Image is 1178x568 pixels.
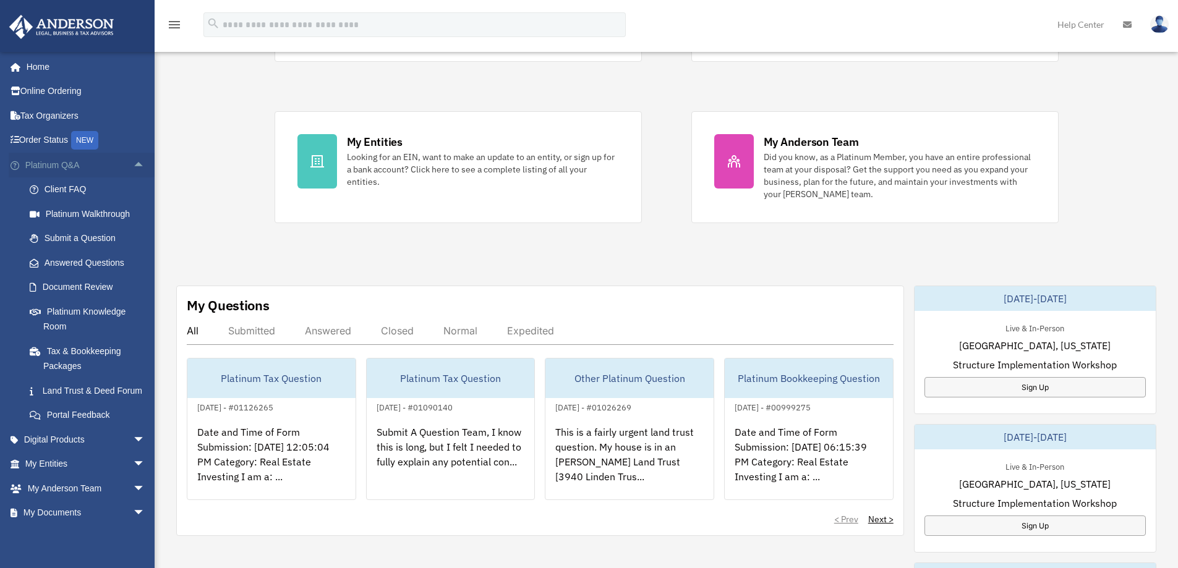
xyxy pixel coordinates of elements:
a: Portal Feedback [17,403,164,428]
div: Did you know, as a Platinum Member, you have an entire professional team at your disposal? Get th... [764,151,1036,200]
div: Submitted [228,324,275,337]
i: menu [167,17,182,32]
a: Submit a Question [17,226,164,251]
span: [GEOGRAPHIC_DATA], [US_STATE] [959,338,1111,353]
div: Live & In-Person [996,459,1074,472]
div: Other Platinum Question [545,358,714,398]
a: Digital Productsarrow_drop_down [9,427,164,452]
i: search [207,17,220,30]
div: All [187,324,198,337]
img: User Pic [1150,15,1169,33]
div: [DATE]-[DATE] [915,286,1156,311]
div: Platinum Tax Question [187,358,356,398]
a: Sign Up [924,377,1146,397]
span: Structure Implementation Workshop [953,496,1117,511]
div: This is a fairly urgent land trust question. My house is in an [PERSON_NAME] Land Trust [3940 Lin... [545,415,714,511]
span: arrow_drop_down [133,501,158,526]
a: My Entities Looking for an EIN, want to make an update to an entity, or sign up for a bank accoun... [275,111,642,223]
div: [DATE] - #01090140 [367,400,463,413]
a: Platinum Walkthrough [17,201,164,226]
a: Next > [868,513,894,525]
div: Platinum Tax Question [367,358,535,398]
a: Online Ordering [9,79,164,104]
div: Submit A Question Team, I know this is long, but I felt I needed to fully explain any potential c... [367,415,535,511]
div: My Anderson Team [764,134,859,150]
span: [GEOGRAPHIC_DATA], [US_STATE] [959,477,1111,491]
div: My Questions [187,296,270,315]
a: Platinum Tax Question[DATE] - #01126265Date and Time of Form Submission: [DATE] 12:05:04 PM Categ... [187,358,356,500]
a: Client FAQ [17,177,164,202]
a: Land Trust & Deed Forum [17,378,164,403]
a: Order StatusNEW [9,128,164,153]
span: arrow_drop_down [133,525,158,550]
div: Normal [443,324,477,337]
div: [DATE] - #01026269 [545,400,641,413]
span: Structure Implementation Workshop [953,357,1117,372]
div: [DATE]-[DATE] [915,425,1156,449]
a: My Entitiesarrow_drop_down [9,452,164,477]
a: Online Learningarrow_drop_down [9,525,164,549]
div: Expedited [507,324,554,337]
a: Tax Organizers [9,103,164,128]
a: Tax & Bookkeeping Packages [17,339,164,378]
a: Platinum Q&Aarrow_drop_up [9,153,164,177]
a: Platinum Bookkeeping Question[DATE] - #00999275Date and Time of Form Submission: [DATE] 06:15:39 ... [724,358,894,500]
a: Sign Up [924,515,1146,536]
a: Platinum Knowledge Room [17,299,164,339]
img: Anderson Advisors Platinum Portal [6,15,117,39]
div: Answered [305,324,351,337]
a: Document Review [17,275,164,300]
div: Looking for an EIN, want to make an update to an entity, or sign up for a bank account? Click her... [347,151,619,188]
a: My Documentsarrow_drop_down [9,501,164,525]
span: arrow_drop_down [133,452,158,477]
a: Platinum Tax Question[DATE] - #01090140Submit A Question Team, I know this is long, but I felt I ... [366,358,536,500]
a: My Anderson Team Did you know, as a Platinum Member, you have an entire professional team at your... [691,111,1059,223]
div: [DATE] - #00999275 [725,400,821,413]
a: menu [167,22,182,32]
div: NEW [71,131,98,150]
span: arrow_drop_down [133,427,158,452]
div: My Entities [347,134,403,150]
a: Answered Questions [17,250,164,275]
div: Date and Time of Form Submission: [DATE] 12:05:04 PM Category: Real Estate Investing I am a: ... [187,415,356,511]
div: Closed [381,324,414,337]
div: Live & In-Person [996,321,1074,334]
a: Other Platinum Question[DATE] - #01026269This is a fairly urgent land trust question. My house is... [545,358,714,500]
div: Date and Time of Form Submission: [DATE] 06:15:39 PM Category: Real Estate Investing I am a: ... [725,415,893,511]
a: My Anderson Teamarrow_drop_down [9,476,164,501]
div: [DATE] - #01126265 [187,400,283,413]
span: arrow_drop_up [133,153,158,178]
a: Home [9,54,158,79]
span: arrow_drop_down [133,476,158,501]
div: Platinum Bookkeeping Question [725,358,893,398]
